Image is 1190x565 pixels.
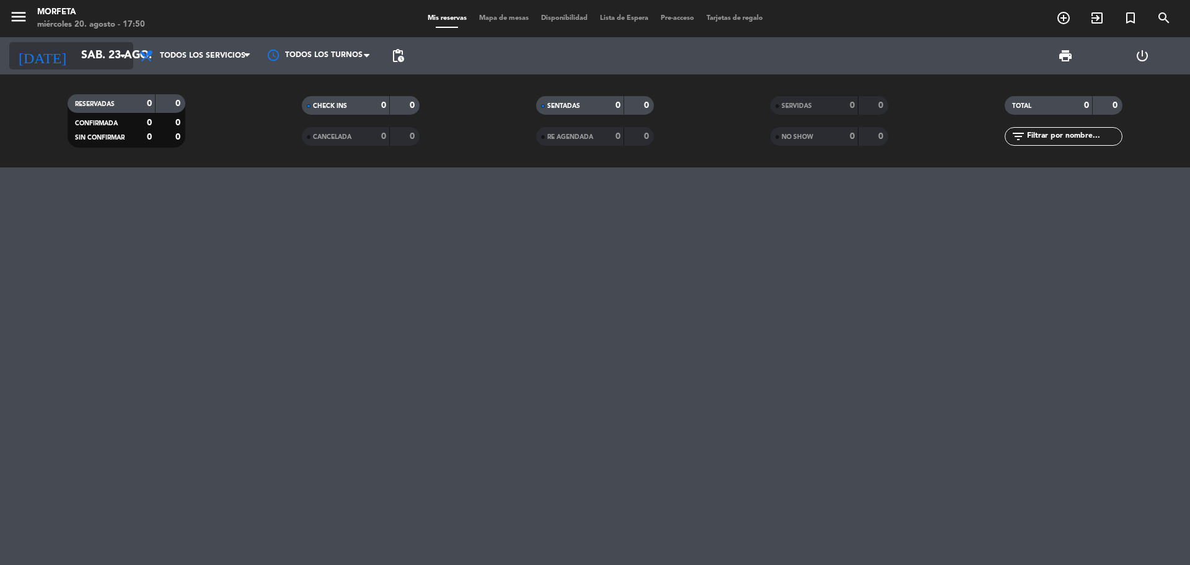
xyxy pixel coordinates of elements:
[878,101,886,110] strong: 0
[644,132,651,141] strong: 0
[1113,101,1120,110] strong: 0
[1056,11,1071,25] i: add_circle_outline
[1135,48,1150,63] i: power_settings_new
[381,132,386,141] strong: 0
[381,101,386,110] strong: 0
[615,101,620,110] strong: 0
[547,103,580,109] span: SENTADAS
[1123,11,1138,25] i: turned_in_not
[1104,37,1181,74] div: LOG OUT
[547,134,593,140] span: RE AGENDADA
[782,103,812,109] span: SERVIDAS
[615,132,620,141] strong: 0
[535,15,594,22] span: Disponibilidad
[421,15,473,22] span: Mis reservas
[1011,129,1026,144] i: filter_list
[147,133,152,141] strong: 0
[147,99,152,108] strong: 0
[1090,11,1104,25] i: exit_to_app
[147,118,152,127] strong: 0
[878,132,886,141] strong: 0
[390,48,405,63] span: pending_actions
[9,7,28,26] i: menu
[75,135,125,141] span: SIN CONFIRMAR
[37,6,145,19] div: Morfeta
[37,19,145,31] div: miércoles 20. agosto - 17:50
[313,134,351,140] span: CANCELADA
[1026,130,1122,143] input: Filtrar por nombre...
[1058,48,1073,63] span: print
[850,132,855,141] strong: 0
[175,133,183,141] strong: 0
[473,15,535,22] span: Mapa de mesas
[160,51,245,60] span: Todos los servicios
[175,118,183,127] strong: 0
[654,15,700,22] span: Pre-acceso
[594,15,654,22] span: Lista de Espera
[410,101,417,110] strong: 0
[75,120,118,127] span: CONFIRMADA
[644,101,651,110] strong: 0
[700,15,769,22] span: Tarjetas de regalo
[9,42,75,69] i: [DATE]
[115,48,130,63] i: arrow_drop_down
[1157,11,1171,25] i: search
[313,103,347,109] span: CHECK INS
[9,7,28,30] button: menu
[1084,101,1089,110] strong: 0
[782,134,813,140] span: NO SHOW
[75,101,115,107] span: RESERVADAS
[850,101,855,110] strong: 0
[1012,103,1031,109] span: TOTAL
[410,132,417,141] strong: 0
[175,99,183,108] strong: 0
